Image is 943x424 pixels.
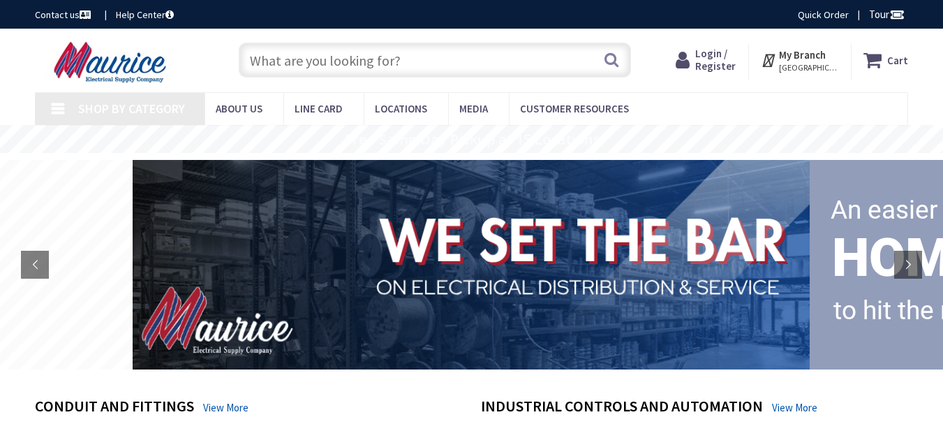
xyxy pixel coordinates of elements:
span: Login / Register [695,47,736,73]
strong: Cart [887,47,908,73]
span: Media [459,102,488,115]
input: What are you looking for? [239,43,631,78]
span: Locations [375,102,427,115]
a: Cart [863,47,908,73]
span: Shop By Category [78,101,185,117]
img: Maurice Electrical Supply Company [35,41,189,84]
a: View More [203,400,248,415]
span: Line Card [295,102,343,115]
a: Login / Register [676,47,736,73]
a: Quick Order [798,8,849,22]
h4: Industrial Controls and Automation [481,397,763,418]
rs-layer: Free Same Day Pickup at 15 Locations [345,132,600,147]
span: Tour [869,8,905,21]
div: My Branch [GEOGRAPHIC_DATA], [GEOGRAPHIC_DATA] [761,47,838,73]
a: Contact us [35,8,94,22]
span: Customer Resources [520,102,629,115]
img: 1_1.png [116,156,815,372]
a: Help Center [116,8,174,22]
strong: My Branch [779,48,826,61]
span: About us [216,102,262,115]
span: [GEOGRAPHIC_DATA], [GEOGRAPHIC_DATA] [779,62,838,73]
h4: Conduit and Fittings [35,397,194,418]
a: View More [772,400,817,415]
